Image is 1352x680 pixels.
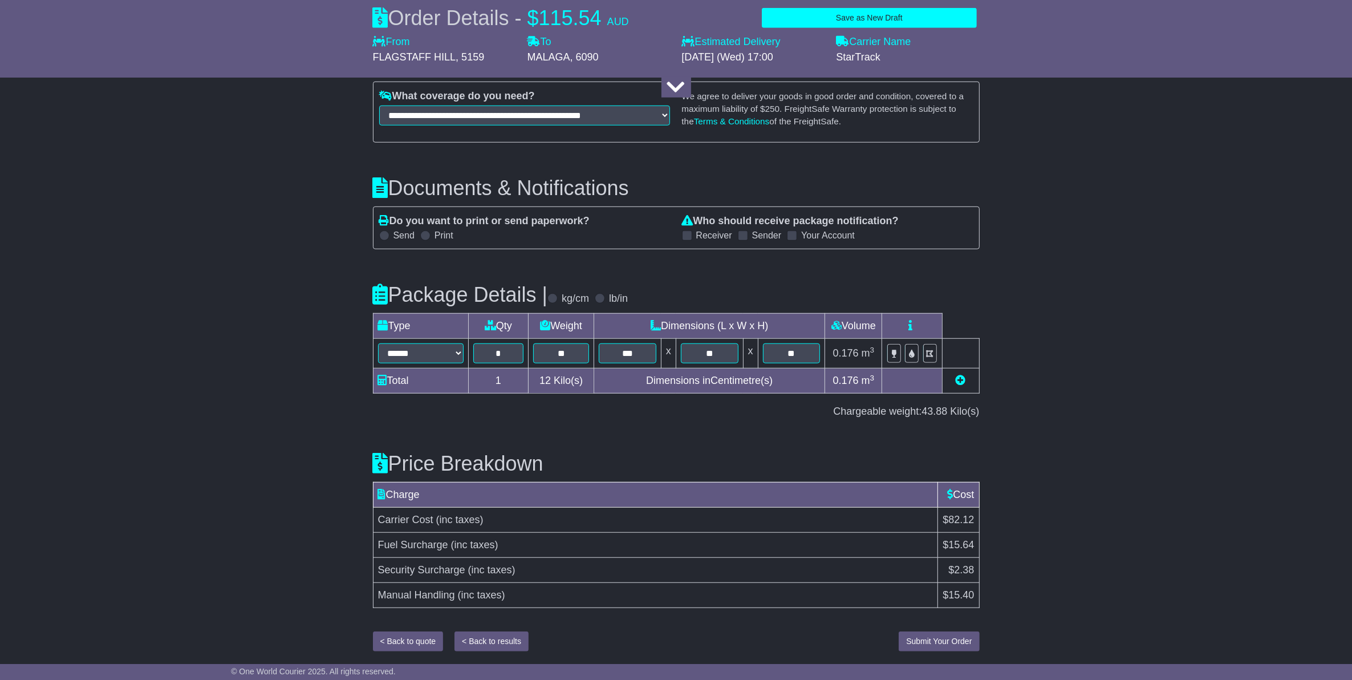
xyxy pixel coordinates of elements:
a: Add new item [956,375,966,386]
div: StarTrack [837,51,980,64]
span: (inc taxes) [436,514,484,525]
span: m [862,347,875,359]
label: From [373,36,410,48]
button: Submit Your Order [899,632,979,651]
span: , 6090 [570,51,599,63]
label: Do you want to print or send paperwork? [379,215,590,228]
td: Weight [529,313,594,338]
label: Your Account [801,230,855,241]
button: < Back to quote [373,632,444,651]
label: Send [393,230,415,241]
h3: Price Breakdown [373,452,980,475]
span: Fuel Surcharge [378,539,448,551]
span: Carrier Cost [378,514,433,525]
td: 1 [468,369,529,394]
span: 250 [765,104,780,114]
label: Carrier Name [837,36,911,48]
h3: Documents & Notifications [373,177,980,200]
label: Sender [752,230,782,241]
span: (inc taxes) [458,589,505,601]
td: Type [373,313,468,338]
label: Who should receive package notification? [682,215,899,228]
span: (inc taxes) [451,539,498,551]
span: 115.54 [539,6,602,30]
td: Dimensions in Centimetre(s) [594,369,825,394]
label: Estimated Delivery [682,36,825,48]
td: Kilo(s) [529,369,594,394]
span: 0.176 [833,347,859,359]
span: © One World Courier 2025. All rights reserved. [231,667,396,676]
span: (inc taxes) [468,564,515,576]
label: Print [435,230,453,241]
label: Receiver [696,230,732,241]
h3: Package Details | [373,284,548,306]
span: $82.12 [943,514,974,525]
a: Terms & Conditions [694,116,770,126]
span: $ [527,6,539,30]
td: Total [373,369,468,394]
td: Charge [373,482,938,507]
td: Cost [938,482,979,507]
div: Chargeable weight: Kilo(s) [373,406,980,418]
label: kg/cm [562,293,589,305]
button: Save as New Draft [762,8,976,28]
sup: 3 [870,346,875,354]
span: $15.64 [943,539,974,551]
label: lb/in [609,293,628,305]
span: 43.88 [921,406,947,417]
small: We agree to deliver your goods in good order and condition, covered to a maximum liability of $ .... [682,91,964,126]
label: To [527,36,551,48]
td: Dimensions (L x W x H) [594,313,825,338]
span: $15.40 [943,589,974,601]
td: x [743,338,758,368]
div: Order Details - [373,6,629,30]
sup: 3 [870,374,875,382]
span: MALAGA [527,51,570,63]
td: Qty [468,313,529,338]
span: 12 [539,375,551,386]
label: What coverage do you need? [379,90,535,103]
span: Manual Handling [378,589,455,601]
span: , 5159 [456,51,484,63]
td: Volume [825,313,882,338]
span: FLAGSTAFF HILL [373,51,456,63]
span: Security Surcharge [378,564,465,576]
span: m [862,375,875,386]
span: $2.38 [948,564,974,576]
td: x [661,338,676,368]
button: < Back to results [454,632,529,651]
div: [DATE] (Wed) 17:00 [682,51,825,64]
span: Submit Your Order [906,637,972,646]
span: 0.176 [833,375,859,386]
span: AUD [607,16,629,27]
